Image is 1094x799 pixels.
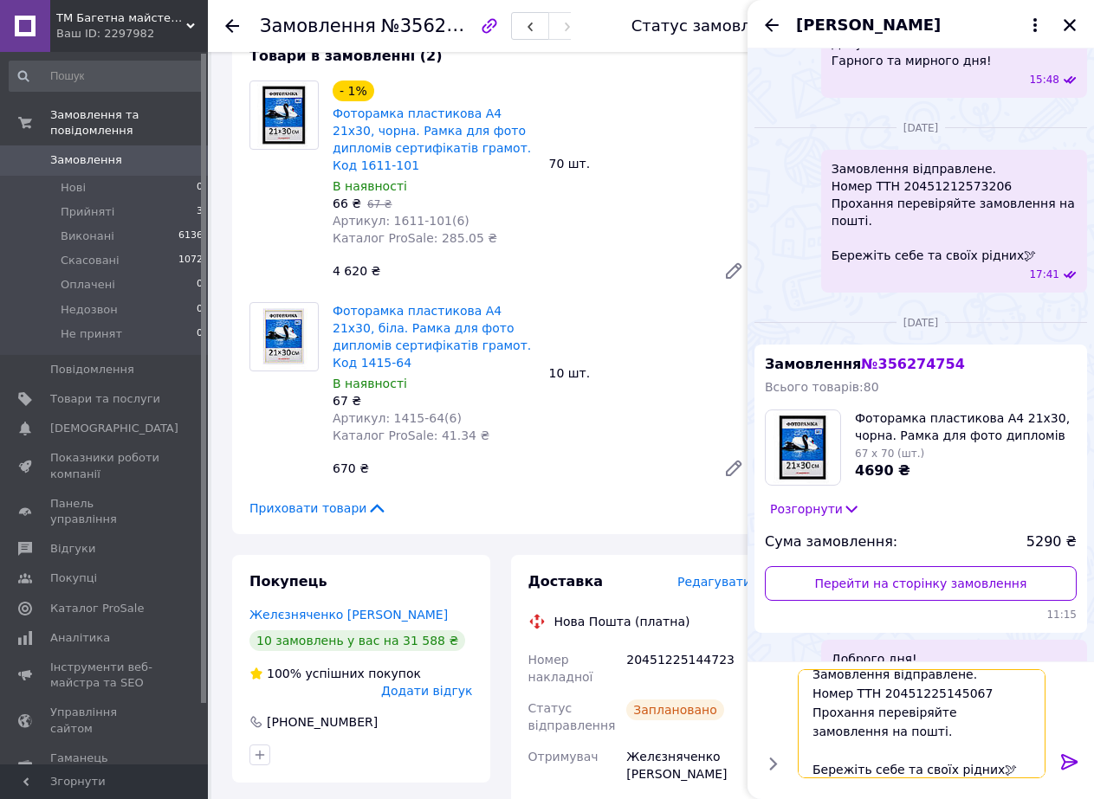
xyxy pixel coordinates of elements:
span: Відгуки [50,541,95,557]
a: Желєзняченко [PERSON_NAME] [249,608,448,622]
span: Замовлення та повідомлення [50,107,208,139]
span: 100% [267,667,301,680]
div: Заплановано [626,699,724,720]
span: №356274754 [381,15,504,36]
span: Панель управління [50,496,160,527]
span: Статус відправлення [528,701,616,732]
span: 1072 [178,253,203,268]
div: Статус замовлення [631,17,791,35]
a: Редагувати [716,451,751,486]
span: 67 x 70 (шт.) [855,448,924,460]
img: 2757597439_w100_h100_fotoramka-plastikovaya-a4.jpg [774,410,832,485]
span: Гаманець компанії [50,751,160,782]
span: Приховати товари [249,499,387,517]
div: Желєзняченко [PERSON_NAME] [623,741,754,789]
span: 5290 ₴ [1026,532,1077,552]
textarea: Замовлення відправлене. Номер ТТН 20451225145067 Прохання перевіряйте замовлення на пошті. Бережі... [798,669,1045,778]
span: 0 [197,302,203,318]
span: 0 [197,326,203,342]
span: 0 [197,277,203,293]
img: Фоторамка пластикова А4 21х30, біла. Рамка для фото дипломів сертифікатів грамот. Код 1415-64 [257,303,310,371]
span: Нові [61,180,86,196]
span: Додати відгук [381,684,472,698]
span: Товари та послуги [50,391,160,407]
span: 66 ₴ [333,197,361,210]
div: [PHONE_NUMBER] [265,713,379,731]
span: 4690 ₴ [855,462,910,479]
div: 24.07.2025 [754,119,1087,136]
span: 15:48 22.07.2025 [1029,73,1059,87]
span: 6136 [178,229,203,244]
a: Перейти на сторінку замовлення [765,566,1077,601]
span: Каталог ProSale: 285.05 ₴ [333,231,497,245]
button: Розгорнути [765,499,865,519]
button: Закрити [1059,15,1080,35]
span: Сума замовлення: [765,532,897,552]
div: Ваш ID: 2297982 [56,26,208,42]
div: 67 ₴ [333,392,535,409]
div: 08.08.2025 [754,313,1087,331]
span: Замовлення [50,152,122,168]
span: Редагувати [677,575,751,589]
div: 70 шт. [542,151,759,176]
span: Недозвон [61,302,118,318]
span: [DEMOGRAPHIC_DATA] [50,421,178,436]
span: 11:15 08.08.2025 [765,608,1077,622]
span: Отримувач [528,750,599,764]
div: 10 шт. [542,361,759,385]
span: [DATE] [897,316,946,331]
div: 670 ₴ [326,456,709,480]
span: 67 ₴ [367,198,392,210]
span: Товари в замовленні (2) [249,48,443,64]
a: Фоторамка пластикова А4 21х30, чорна. Рамка для фото дипломів сертифікатів грамот. Код 1611-101 [333,106,531,172]
button: Показати кнопки [761,752,784,775]
span: Номер накладної [528,653,593,684]
span: [DATE] [897,121,946,136]
div: успішних покупок [249,665,421,682]
span: В наявності [333,377,407,390]
span: Замовлення [765,356,965,372]
div: Повернутися назад [225,17,239,35]
span: Інструменти веб-майстра та SEO [50,660,160,691]
div: 4 620 ₴ [326,259,709,283]
span: В наявності [333,179,407,193]
span: Управління сайтом [50,705,160,736]
span: Замовлення [260,16,376,36]
span: Виконані [61,229,114,244]
span: Оплачені [61,277,115,293]
button: [PERSON_NAME] [796,14,1045,36]
a: Фоторамка пластикова А4 21х30, біла. Рамка для фото дипломів сертифікатів грамот. Код 1415-64 [333,304,531,370]
span: Каталог ProSale [50,601,144,616]
div: - 1% [333,81,374,101]
span: Не принят [61,326,122,342]
input: Пошук [9,61,204,92]
span: 3 [197,204,203,220]
span: Артикул: 1611-101(6) [333,214,469,228]
span: Покупці [50,570,97,586]
button: Назад [761,15,782,35]
div: 20451225144723 [623,644,754,693]
span: ТМ Багетна майстерня "Славутич" [56,10,186,26]
span: Доставка [528,573,604,590]
span: Каталог ProSale: 41.34 ₴ [333,428,489,442]
span: 0 [197,180,203,196]
div: 10 замовлень у вас на 31 588 ₴ [249,630,465,651]
span: Артикул: 1415-64(6) [333,411,462,425]
span: 17:41 24.07.2025 [1029,267,1059,282]
span: № 356274754 [861,356,964,372]
img: Фоторамка пластикова А4 21х30, чорна. Рамка для фото дипломів сертифікатів грамот. Код 1611-101 [257,81,310,149]
span: Замовлення відправлене. Номер ТТН 20451212573206 Прохання перевіряйте замовлення на пошті. Бережі... [832,160,1077,264]
span: Всього товарів: 80 [765,380,879,394]
span: [PERSON_NAME] [796,14,941,36]
div: Нова Пошта (платна) [550,613,695,630]
span: Прийняті [61,204,114,220]
span: Скасовані [61,253,120,268]
span: Аналітика [50,630,110,646]
span: Повідомлення [50,362,134,377]
a: Редагувати [716,254,751,288]
span: Фоторамка пластикова А4 21х30, чорна. Рамка для фото дипломів сертифікатів грамот. Код 1611-101 [855,409,1077,444]
span: Покупець [249,573,327,590]
span: Показники роботи компанії [50,450,160,481]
